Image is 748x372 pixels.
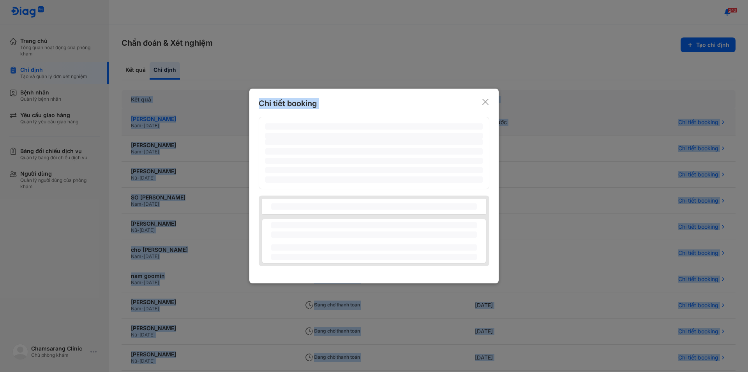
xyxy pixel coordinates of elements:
span: ‌ [271,203,477,210]
span: ‌ [271,222,477,228]
span: ‌ [265,139,483,145]
span: ‌ [271,231,477,238]
span: ‌ [265,123,483,130]
span: ‌ [265,176,483,183]
span: ‌ [265,148,483,155]
span: ‌ [271,244,477,251]
span: ‌ [265,167,483,173]
span: ‌ [265,133,483,139]
span: ‌ [265,158,483,164]
span: ‌ [271,254,477,260]
div: Chi tiết booking [259,98,317,109]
